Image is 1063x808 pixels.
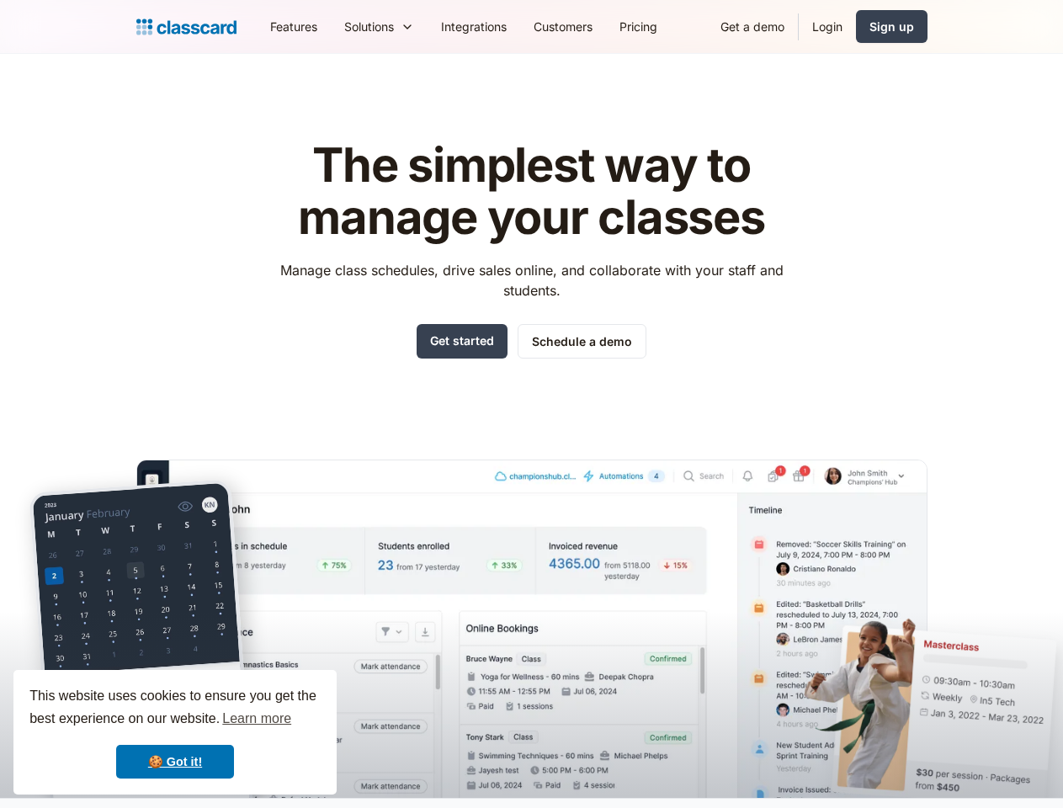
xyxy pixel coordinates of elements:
[220,706,294,731] a: learn more about cookies
[344,18,394,35] div: Solutions
[136,15,237,39] a: home
[799,8,856,45] a: Login
[13,670,337,795] div: cookieconsent
[264,260,799,300] p: Manage class schedules, drive sales online, and collaborate with your staff and students.
[331,8,428,45] div: Solutions
[520,8,606,45] a: Customers
[518,324,646,359] a: Schedule a demo
[264,140,799,243] h1: The simplest way to manage your classes
[707,8,798,45] a: Get a demo
[257,8,331,45] a: Features
[606,8,671,45] a: Pricing
[29,686,321,731] span: This website uses cookies to ensure you get the best experience on our website.
[417,324,508,359] a: Get started
[428,8,520,45] a: Integrations
[869,18,914,35] div: Sign up
[116,745,234,779] a: dismiss cookie message
[856,10,927,43] a: Sign up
